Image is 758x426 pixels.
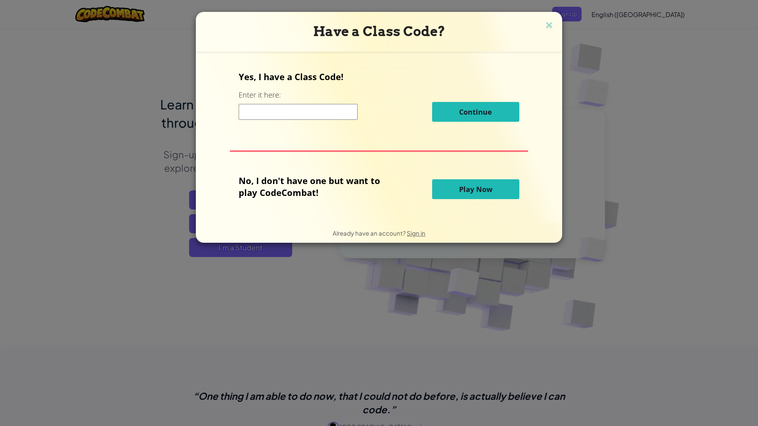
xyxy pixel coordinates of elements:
span: Play Now [459,184,492,194]
button: Play Now [432,179,519,199]
span: Have a Class Code? [313,23,445,39]
label: Enter it here: [239,90,281,100]
p: No, I don't have one but want to play CodeCombat! [239,175,392,198]
span: Continue [459,107,492,117]
button: Continue [432,102,519,122]
a: Sign in [407,229,425,237]
p: Yes, I have a Class Code! [239,71,519,83]
span: Already have an account? [333,229,407,237]
img: close icon [544,20,554,32]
